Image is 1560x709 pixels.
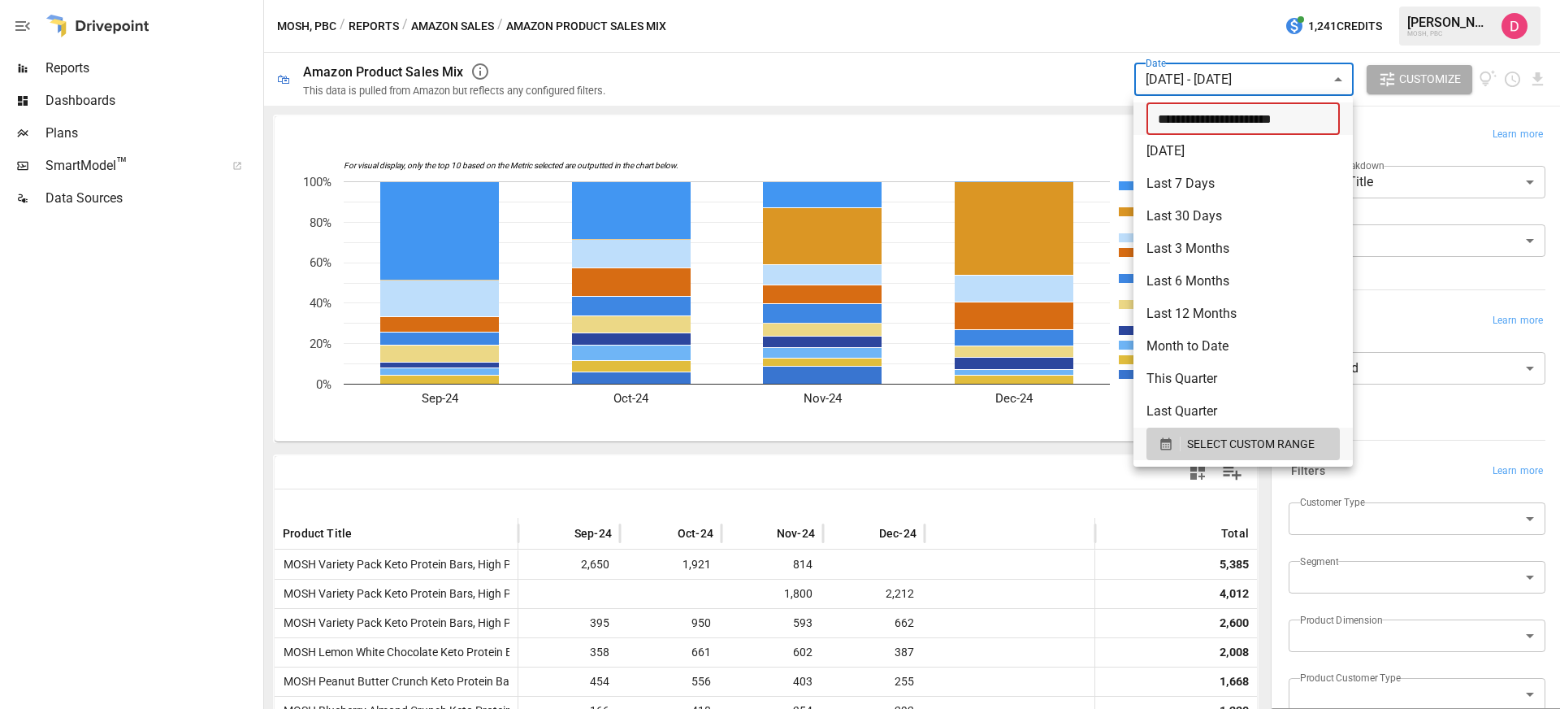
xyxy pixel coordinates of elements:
li: Last 12 Months [1133,298,1353,330]
li: Last 3 Months [1133,233,1353,265]
span: SELECT CUSTOM RANGE [1187,434,1315,455]
li: This Quarter [1133,363,1353,395]
li: Last 30 Days [1133,200,1353,233]
li: [DATE] [1133,135,1353,167]
button: SELECT CUSTOM RANGE [1146,428,1340,460]
li: Month to Date [1133,330,1353,363]
li: Last 7 Days [1133,167,1353,200]
li: Last Quarter [1133,395,1353,428]
li: Last 6 Months [1133,265,1353,298]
